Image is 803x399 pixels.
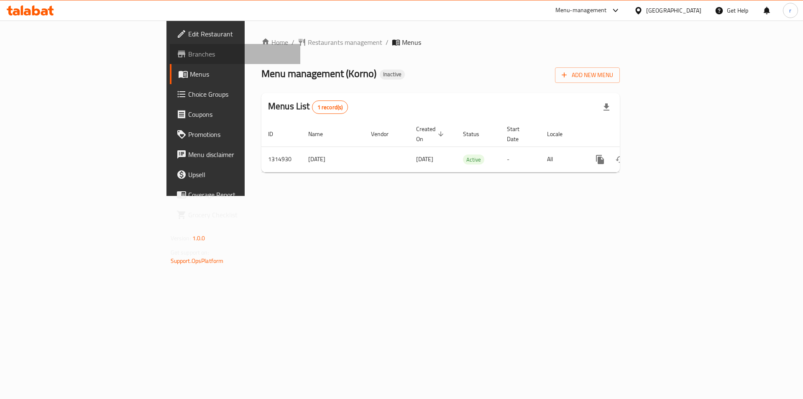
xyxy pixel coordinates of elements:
a: Coupons [170,104,301,124]
span: Branches [188,49,294,59]
div: Active [463,154,484,165]
a: Branches [170,44,301,64]
span: Coverage Report [188,190,294,200]
a: Coverage Report [170,185,301,205]
a: Promotions [170,124,301,144]
button: more [590,149,610,170]
table: enhanced table [261,121,677,172]
li: / [386,37,389,47]
span: Coupons [188,109,294,119]
a: Restaurants management [298,37,382,47]
span: Grocery Checklist [188,210,294,220]
nav: breadcrumb [261,37,620,47]
span: Created On [416,124,446,144]
a: Support.OpsPlatform [171,255,224,266]
span: Start Date [507,124,530,144]
a: Upsell [170,165,301,185]
th: Actions [583,121,677,147]
span: r [789,6,791,15]
div: Export file [596,97,616,117]
span: Status [463,129,490,139]
span: Upsell [188,170,294,180]
span: Name [308,129,334,139]
span: 1 record(s) [312,103,348,111]
td: - [500,147,540,172]
span: 1.0.0 [192,233,205,244]
div: Inactive [380,70,405,80]
span: Inactive [380,71,405,78]
td: All [540,147,583,172]
span: Locale [547,129,573,139]
h2: Menus List [268,100,348,114]
a: Menu disclaimer [170,144,301,165]
span: Edit Restaurant [188,29,294,39]
span: Add New Menu [562,70,613,80]
span: Menus [402,37,421,47]
span: Promotions [188,129,294,139]
span: [DATE] [416,154,433,165]
a: Grocery Checklist [170,205,301,225]
span: Version: [171,233,191,244]
a: Choice Groups [170,84,301,104]
span: ID [268,129,284,139]
span: Vendor [371,129,399,139]
span: Get support on: [171,247,209,258]
span: Restaurants management [308,37,382,47]
div: [GEOGRAPHIC_DATA] [646,6,701,15]
a: Menus [170,64,301,84]
span: Menu disclaimer [188,149,294,160]
span: Active [463,155,484,165]
div: Menu-management [555,5,607,15]
span: Menu management ( Korno ) [261,64,376,83]
td: [DATE] [302,147,364,172]
a: Edit Restaurant [170,24,301,44]
button: Add New Menu [555,67,620,83]
span: Menus [190,69,294,79]
span: Choice Groups [188,89,294,99]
